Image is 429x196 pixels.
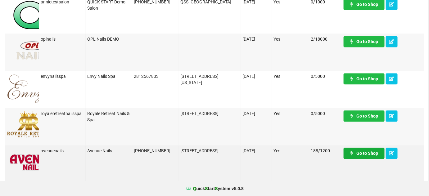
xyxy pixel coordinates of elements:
[344,73,385,84] a: Go to Shop
[134,73,177,79] div: 2812567833
[273,36,307,42] div: Yes
[185,185,192,192] img: favicon.ico
[344,148,385,159] a: Go to Shop
[242,148,270,154] div: [DATE]
[242,73,270,79] div: [DATE]
[7,110,53,141] img: logo-RoyaleRetreatNailSpa-removebg-preview.png
[242,110,270,117] div: [DATE]
[311,110,338,117] div: 0/5000
[193,185,244,192] b: uick tart ystem v 5.0.8
[344,36,385,47] a: Go to Shop
[180,73,239,86] div: [STREET_ADDRESS][US_STATE]
[87,36,130,42] div: OPL Nails DEMO
[41,36,84,42] div: oplnails
[205,186,208,191] span: S
[273,73,307,79] div: Yes
[273,148,307,154] div: Yes
[311,36,338,42] div: 2/18000
[41,73,84,79] div: envynailsspa
[41,148,84,154] div: avenuenails
[311,148,338,154] div: 188/1200
[273,110,307,117] div: Yes
[87,148,130,154] div: Avenue Nails
[7,36,58,67] img: OPLNails-Logo.png
[87,73,130,79] div: Envy Nails Spa
[311,73,338,79] div: 0/5000
[193,186,196,191] span: Q
[7,148,58,179] img: AvenueNails-Logo.png
[180,148,239,154] div: [STREET_ADDRESS]
[215,186,218,191] span: S
[7,73,89,104] img: ENS-logo.png
[344,110,385,122] a: Go to Shop
[180,110,239,117] div: [STREET_ADDRESS]
[134,148,177,154] div: [PHONE_NUMBER]
[41,110,84,117] div: royaleretreatnailsspa
[87,110,130,123] div: Royale Retreat Nails & Spa
[242,36,270,42] div: [DATE]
